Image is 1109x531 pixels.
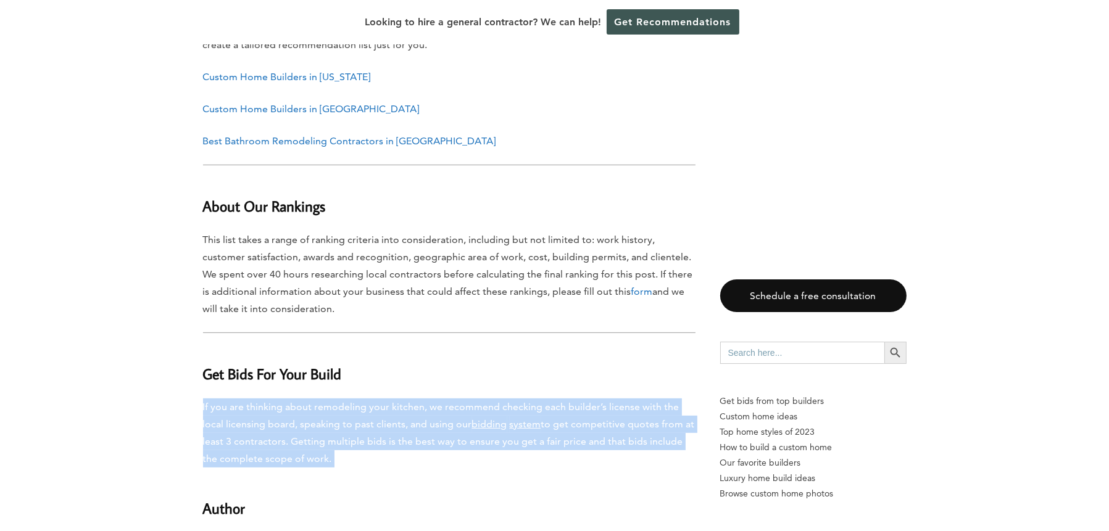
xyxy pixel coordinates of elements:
b: About Our Rankings [203,196,326,215]
input: Search here... [720,342,884,364]
a: Our favorite builders [720,455,907,471]
a: Browse custom home photos [720,486,907,501]
a: Luxury home build ideas [720,471,907,486]
a: Best Bathroom Remodeling Contractors in [GEOGRAPHIC_DATA] [203,135,496,147]
h3: Author [203,482,696,519]
a: Custom Home Builders in [US_STATE] [203,71,371,83]
a: Get Recommendations [607,9,739,35]
p: This list takes a range of ranking criteria into consideration, including but not limited to: wor... [203,231,696,318]
a: Top home styles of 2023 [720,424,907,440]
a: How to build a custom home [720,440,907,455]
a: Custom home ideas [720,409,907,424]
p: Get bids from top builders [720,393,907,409]
p: If you are thinking about remodeling your kitchen, we recommend checking each builder’s license w... [203,398,696,467]
u: bidding [472,418,507,430]
iframe: Drift Widget Chat Controller [872,442,1094,516]
a: Schedule a free consultation [720,279,907,312]
u: system [510,418,541,430]
a: Custom Home Builders in [GEOGRAPHIC_DATA] [203,103,420,115]
svg: Search [889,346,902,360]
a: form [631,286,653,297]
b: Get Bids For Your Build [203,364,342,383]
